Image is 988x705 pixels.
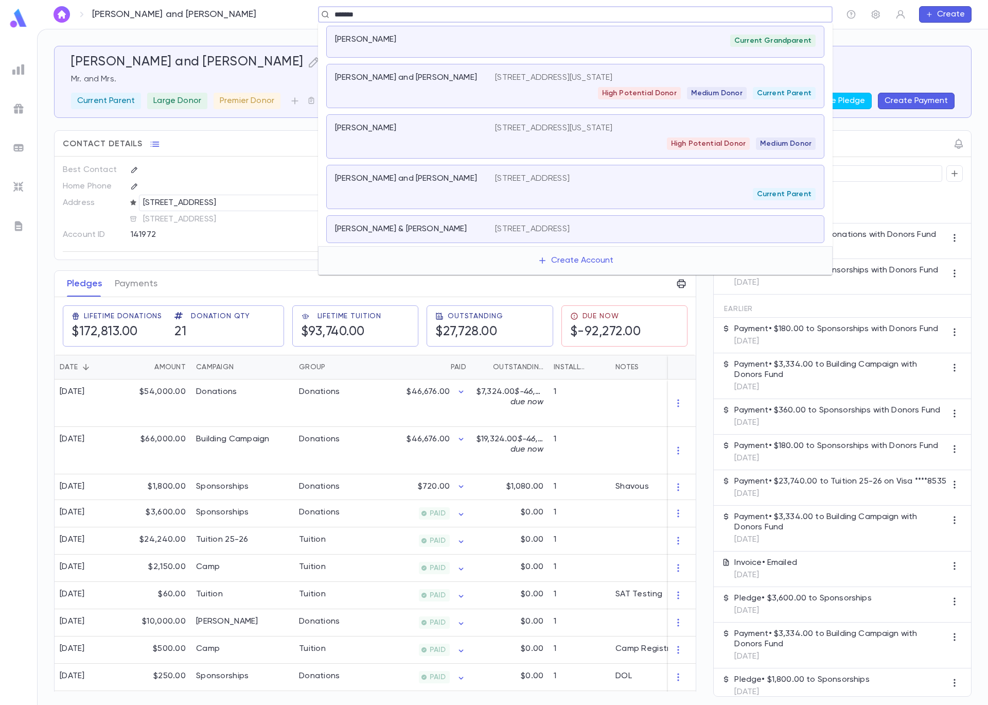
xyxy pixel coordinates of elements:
[138,359,154,375] button: Sort
[12,142,25,154] img: batches_grey.339ca447c9d9533ef1741baa751efc33.svg
[471,355,549,380] div: Outstanding
[734,629,946,649] p: Payment • $3,334.00 to Building Campaign with Donors Fund
[299,589,326,599] div: Tuition
[60,387,85,397] div: [DATE]
[153,96,201,106] p: Large Donor
[8,8,29,28] img: logo
[448,312,503,320] span: Outstanding
[60,434,85,444] div: [DATE]
[521,535,543,545] p: $0.00
[12,220,25,232] img: letters_grey.7941b92b52307dd3b8a917253454ce1c.svg
[77,96,135,106] p: Current Parent
[60,616,85,627] div: [DATE]
[734,441,938,451] p: Payment • $180.00 to Sponsorships with Donors Fund
[131,227,310,242] div: 141972
[610,355,739,380] div: Notes
[734,278,938,288] p: [DATE]
[143,197,217,209] p: [STREET_ADDRESS]
[196,434,270,444] div: Building Campaign
[549,427,610,474] div: 1
[55,355,124,380] div: Date
[60,507,85,518] div: [DATE]
[510,435,563,454] span: $-46,676.00 due now
[734,336,938,347] p: [DATE]
[60,482,85,492] div: [DATE]
[734,512,946,532] p: Payment • $3,334.00 to Building Campaign with Donors Fund
[63,162,122,178] p: Best Contact
[734,265,938,276] p: Payment • $180.00 to Sponsorships with Donors Fund
[60,535,85,545] div: [DATE]
[530,251,622,270] button: Create Account
[493,355,543,380] div: Outstanding
[196,355,234,380] div: Campaign
[549,555,610,582] div: 1
[174,324,186,340] h5: 21
[426,564,450,572] span: PAID
[196,671,249,681] div: Sponsorships
[734,324,938,334] p: Payment • $180.00 to Sponsorships with Donors Fund
[147,93,207,109] div: Large Donor
[317,312,381,320] span: Lifetime Tuition
[196,589,223,599] div: Tuition
[734,230,936,240] p: Payment • $3,334.00 to Donations with Donors Fund
[426,537,450,545] span: PAID
[734,382,946,392] p: [DATE]
[139,214,362,225] span: [STREET_ADDRESS]
[299,535,326,545] div: Tuition
[451,355,466,380] div: Paid
[63,139,143,149] span: Contact Details
[549,637,610,664] div: 1
[196,616,258,627] div: Shakla Vitarya
[477,434,543,455] p: $19,324.00
[549,582,610,609] div: 1
[687,89,747,97] span: Medium Donor
[734,687,869,697] p: [DATE]
[734,651,946,662] p: [DATE]
[63,227,122,243] p: Account ID
[299,562,326,572] div: Tuition
[549,527,610,555] div: 1
[549,355,610,380] div: Installments
[734,405,940,416] p: Payment • $360.00 to Sponsorships with Donors Fund
[115,271,157,297] button: Payments
[84,312,162,320] span: Lifetime Donations
[615,482,649,492] div: Shavous
[667,140,750,148] span: High Potential Donor
[426,591,450,599] span: PAID
[477,359,493,375] button: Sort
[734,453,938,463] p: [DATE]
[495,174,570,184] p: [STREET_ADDRESS]
[407,434,450,444] p: $46,676.00
[554,355,589,380] div: Installments
[598,89,681,97] span: High Potential Donor
[583,312,619,320] span: Due Now
[878,93,955,109] button: Create Payment
[191,355,294,380] div: Campaign
[60,671,85,681] div: [DATE]
[60,644,85,654] div: [DATE]
[299,434,340,444] div: Donations
[196,387,237,397] div: Donations
[549,664,610,691] div: 1
[549,500,610,527] div: 1
[521,616,543,627] p: $0.00
[495,123,612,133] p: [STREET_ADDRESS][US_STATE]
[299,482,340,492] div: Donations
[521,671,543,681] p: $0.00
[299,671,340,681] div: Donations
[124,637,191,664] div: $500.00
[60,589,85,599] div: [DATE]
[756,140,816,148] span: Medium Donor
[521,507,543,518] p: $0.00
[734,535,946,545] p: [DATE]
[549,609,610,637] div: 1
[294,355,371,380] div: Group
[220,96,274,106] p: Premier Donor
[196,535,249,545] div: Tuition 25-26
[63,195,122,211] p: Address
[549,380,610,427] div: 1
[506,482,543,492] p: $1,080.00
[734,489,946,499] p: [DATE]
[734,570,797,580] p: [DATE]
[521,644,543,654] p: $0.00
